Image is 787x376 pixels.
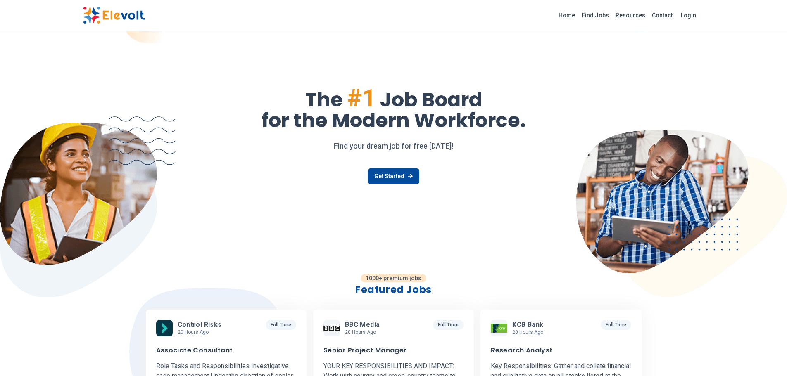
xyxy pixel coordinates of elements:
[433,320,464,330] p: Full Time
[83,140,704,152] p: Find your dream job for free [DATE]!
[178,321,222,329] span: Control Risks
[512,321,543,329] span: KCB Bank
[156,346,233,355] h3: Associate Consultant
[555,9,578,22] a: Home
[676,7,701,24] a: Login
[266,320,296,330] p: Full Time
[345,329,383,336] p: 20 hours ago
[578,9,612,22] a: Find Jobs
[491,324,507,333] img: KCB Bank
[156,320,173,336] img: Control Risks
[83,7,145,24] img: Elevolt
[612,9,649,22] a: Resources
[178,329,225,336] p: 20 hours ago
[491,346,552,355] h3: Research Analyst
[83,86,704,130] h1: The Job Board for the Modern Workforce.
[512,329,547,336] p: 20 hours ago
[345,321,380,329] span: BBC Media
[323,326,340,330] img: BBC Media
[347,83,376,113] span: #1
[323,346,407,355] h3: Senior Project Manager
[368,168,419,184] a: Get Started
[601,320,631,330] p: Full Time
[649,9,676,22] a: Contact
